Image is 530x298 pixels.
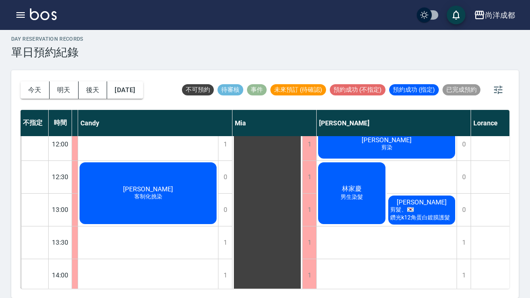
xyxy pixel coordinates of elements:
[49,128,72,160] div: 12:00
[340,185,363,193] span: 林家慶
[49,193,72,226] div: 13:00
[389,86,439,94] span: 預約成功 (指定)
[21,81,50,99] button: 今天
[218,226,232,259] div: 1
[218,128,232,160] div: 1
[395,198,449,206] span: [PERSON_NAME]
[339,193,365,201] span: 男生染髮
[232,110,317,136] div: Mia
[132,193,164,201] span: 客制化挑染
[302,226,316,259] div: 1
[49,160,72,193] div: 12:30
[78,110,232,136] div: Candy
[218,161,232,193] div: 0
[485,9,515,21] div: 尚洋成都
[302,161,316,193] div: 1
[443,86,480,94] span: 已完成預約
[79,81,108,99] button: 後天
[49,110,72,136] div: 時間
[218,259,232,291] div: 1
[302,259,316,291] div: 1
[121,185,175,193] span: [PERSON_NAME]
[457,194,471,226] div: 0
[379,144,394,152] span: 剪染
[360,136,414,144] span: [PERSON_NAME]
[49,226,72,259] div: 13:30
[11,46,84,59] h3: 單日預約紀錄
[388,206,456,222] span: 剪髮、🇰🇷鑽光k12角蛋白鍍膜護髮
[457,226,471,259] div: 1
[317,110,471,136] div: [PERSON_NAME]
[330,86,385,94] span: 預約成功 (不指定)
[302,194,316,226] div: 1
[50,81,79,99] button: 明天
[457,259,471,291] div: 1
[447,6,465,24] button: save
[302,128,316,160] div: 1
[30,8,57,20] img: Logo
[218,194,232,226] div: 0
[247,86,267,94] span: 事件
[182,86,214,94] span: 不可預約
[49,259,72,291] div: 14:00
[270,86,326,94] span: 未來預訂 (待確認)
[470,6,519,25] button: 尚洋成都
[21,110,49,136] div: 不指定
[11,36,84,42] h2: day Reservation records
[218,86,243,94] span: 待審核
[457,161,471,193] div: 0
[457,128,471,160] div: 0
[107,81,143,99] button: [DATE]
